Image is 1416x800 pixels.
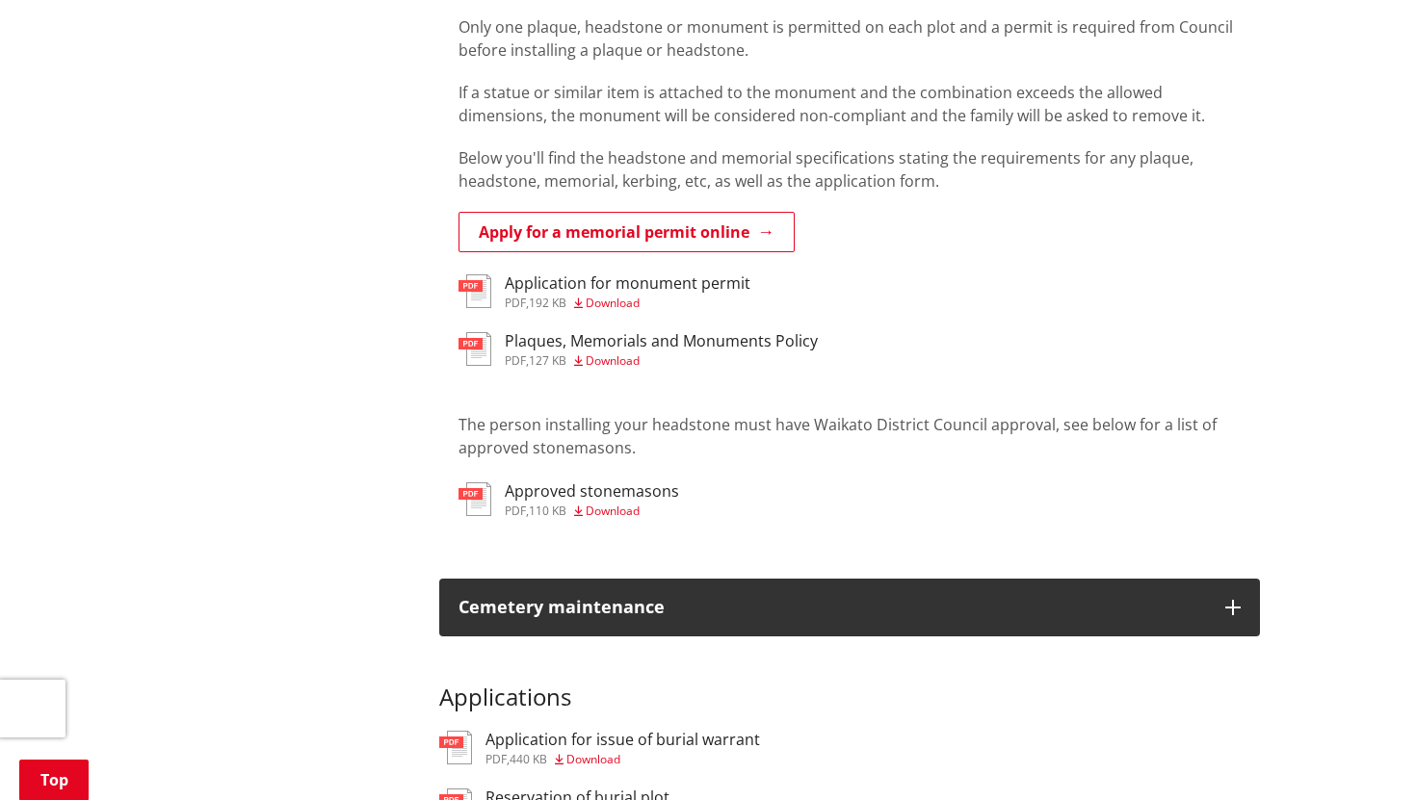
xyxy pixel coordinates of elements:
h3: Plaques, Memorials and Monuments Policy [505,332,818,350]
button: Cemetery maintenance [439,579,1260,636]
span: pdf [505,352,526,369]
div: , [505,297,750,309]
img: document-pdf.svg [459,332,491,366]
span: Download [586,295,640,311]
span: 440 KB [510,751,547,767]
span: 192 KB [529,295,566,311]
span: 110 KB [529,503,566,519]
div: , [485,754,760,765]
span: Download [586,352,640,369]
a: Top [19,760,89,800]
a: Approved stonemasons pdf,110 KB Download [459,482,679,517]
div: The person installing your headstone must have Waikato District Council approval, see below for a... [459,390,1241,482]
h3: Application for monument permit [505,274,750,293]
span: pdf [505,503,526,519]
div: , [505,355,818,367]
h3: Approved stonemasons [505,482,679,501]
div: , [505,505,679,517]
span: 127 KB [529,352,566,369]
p: Below you'll find the headstone and memorial specifications stating the requirements for any plaq... [459,146,1241,193]
div: Cemetery maintenance [459,598,1206,617]
span: pdf [485,751,507,767]
img: document-pdf.svg [459,274,491,308]
span: Download [566,751,620,767]
iframe: Messenger Launcher [1327,719,1397,788]
img: document-pdf.svg [459,482,491,516]
a: Apply for a memorial permit online [459,212,795,252]
h3: Applications [439,656,1260,711]
img: document-pdf.svg [439,731,472,764]
span: Download [586,503,640,519]
a: Plaques, Memorials and Monuments Policy pdf,127 KB Download [459,332,818,367]
a: Application for issue of burial warrant pdf,440 KB Download [439,731,760,765]
a: Application for monument permit pdf,192 KB Download [459,274,750,309]
p: If a statue or similar item is attached to the monument and the combination exceeds the allowed d... [459,81,1241,127]
span: pdf [505,295,526,311]
h3: Application for issue of burial warrant [485,731,760,749]
p: Only one plaque, headstone or monument is permitted on each plot and a permit is required from Co... [459,15,1241,62]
